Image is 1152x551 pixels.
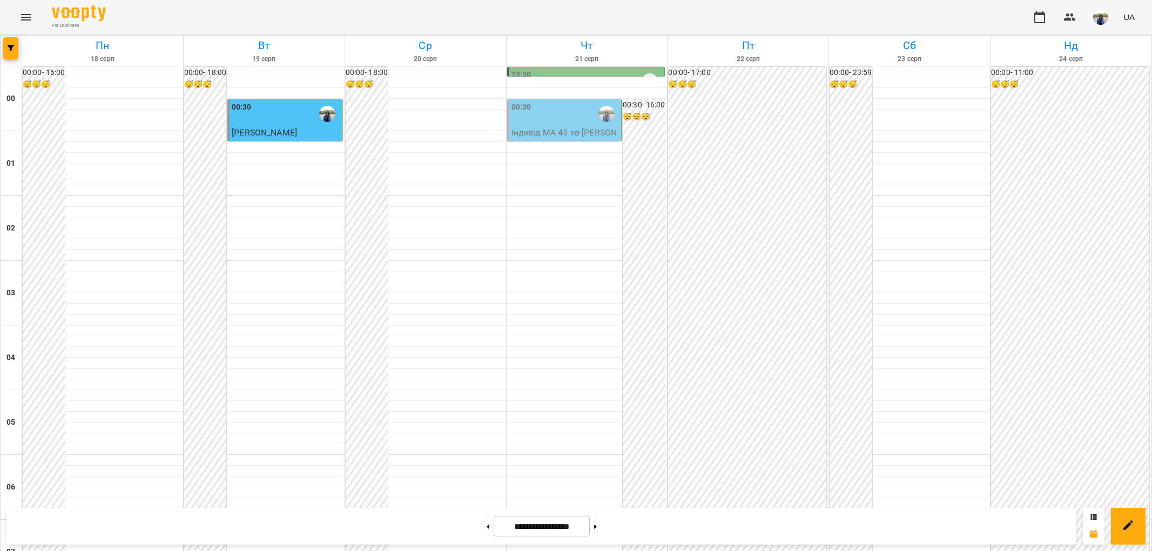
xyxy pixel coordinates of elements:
[6,481,15,493] h6: 06
[991,67,1149,79] h6: 00:00 - 11:00
[6,417,15,428] h6: 05
[232,139,340,152] p: індивід МА 45 хв
[511,126,619,152] p: індивід МА 45 хв - [PERSON_NAME]
[642,73,658,90] img: Олійник Алла
[831,37,988,54] h6: Сб
[598,106,615,122] img: Олійник Алла
[52,5,106,21] img: Voopty Logo
[232,101,252,113] label: 00:30
[668,67,826,79] h6: 00:00 - 17:00
[830,79,872,91] h6: 😴😴😴
[347,54,504,64] h6: 20 серп
[6,287,15,299] h6: 03
[23,67,65,79] h6: 00:00 - 16:00
[185,37,343,54] h6: Вт
[511,69,531,81] label: 23:30
[6,352,15,364] h6: 04
[669,37,827,54] h6: Пт
[1093,10,1108,25] img: 79bf113477beb734b35379532aeced2e.jpg
[508,37,666,54] h6: Чт
[24,37,181,54] h6: Пн
[992,54,1150,64] h6: 24 серп
[232,127,297,138] span: [PERSON_NAME]
[6,222,15,234] h6: 02
[992,37,1150,54] h6: Нд
[1123,11,1135,23] span: UA
[184,79,226,91] h6: 😴😴😴
[1119,7,1139,27] button: UA
[991,79,1149,91] h6: 😴😴😴
[347,37,504,54] h6: Ср
[668,79,826,91] h6: 😴😴😴
[831,54,988,64] h6: 23 серп
[52,22,106,29] span: For Business
[669,54,827,64] h6: 22 серп
[346,67,388,79] h6: 00:00 - 18:00
[623,99,665,111] h6: 00:30 - 16:00
[13,4,39,30] button: Menu
[6,158,15,169] h6: 01
[346,79,388,91] h6: 😴😴😴
[23,79,65,91] h6: 😴😴😴
[185,54,343,64] h6: 19 серп
[511,101,531,113] label: 00:30
[830,67,872,79] h6: 00:00 - 23:59
[24,54,181,64] h6: 18 серп
[6,93,15,105] h6: 00
[184,67,226,79] h6: 00:00 - 18:00
[319,106,335,122] img: Олійник Алла
[623,111,665,123] h6: 😴😴😴
[508,54,666,64] h6: 21 серп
